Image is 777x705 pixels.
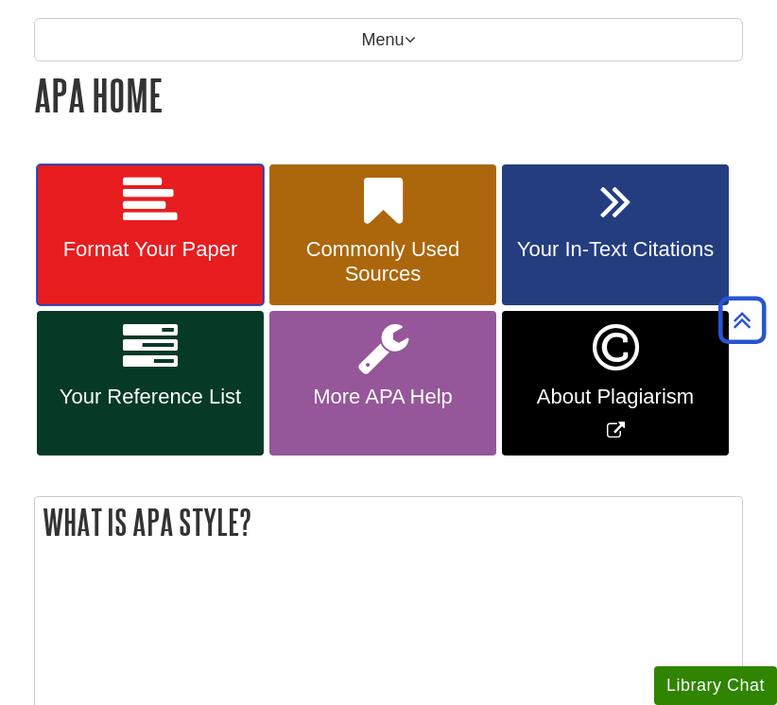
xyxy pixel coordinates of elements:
[34,71,743,119] h1: APA Home
[516,237,715,262] span: Your In-Text Citations
[284,385,482,409] span: More APA Help
[516,385,715,409] span: About Plagiarism
[502,164,729,306] a: Your In-Text Citations
[284,237,482,286] span: Commonly Used Sources
[269,311,496,456] a: More APA Help
[35,497,742,547] h2: What is APA Style?
[51,237,250,262] span: Format Your Paper
[34,18,743,61] p: Menu
[654,666,777,705] button: Library Chat
[37,311,264,456] a: Your Reference List
[51,385,250,409] span: Your Reference List
[37,164,264,306] a: Format Your Paper
[502,311,729,456] a: Link opens in new window
[712,307,772,333] a: Back to Top
[269,164,496,306] a: Commonly Used Sources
